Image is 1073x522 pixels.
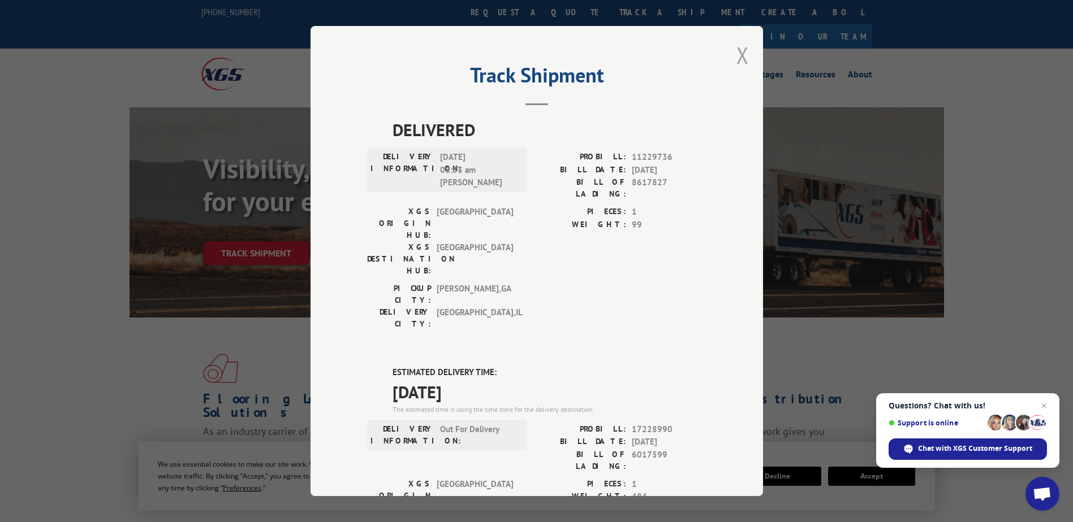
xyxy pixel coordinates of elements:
span: [PERSON_NAME] , GA [437,282,513,306]
span: [DATE] [632,164,706,177]
span: [GEOGRAPHIC_DATA] , IL [437,306,513,330]
label: PICKUP CITY: [367,282,431,306]
span: 8617827 [632,176,706,200]
label: XGS ORIGIN HUB: [367,206,431,241]
label: PROBILL: [537,151,626,164]
span: [DATE] [632,436,706,449]
label: DELIVERY INFORMATION: [370,151,434,189]
label: WEIGHT: [537,490,626,503]
span: Chat with XGS Customer Support [918,443,1032,454]
span: 17228990 [632,423,706,436]
span: Support is online [889,419,984,427]
div: Chat with XGS Customer Support [889,438,1047,460]
div: The estimated time is using the time zone for the delivery destination. [393,404,706,415]
span: [DATE] [393,379,706,404]
label: BILL OF LADING: [537,176,626,200]
span: [GEOGRAPHIC_DATA] [437,478,513,514]
label: PROBILL: [537,423,626,436]
label: BILL DATE: [537,164,626,177]
span: [DATE] 08:53 am [PERSON_NAME] [440,151,516,189]
span: [GEOGRAPHIC_DATA] [437,206,513,241]
span: 484 [632,490,706,503]
span: 6017599 [632,449,706,472]
span: 1 [632,206,706,219]
span: DELIVERED [393,117,706,142]
span: 1 [632,478,706,491]
span: 11229736 [632,151,706,164]
h2: Track Shipment [367,67,706,89]
span: Questions? Chat with us! [889,401,1047,410]
span: [GEOGRAPHIC_DATA] [437,241,513,277]
label: ESTIMATED DELIVERY TIME: [393,366,706,379]
label: BILL DATE: [537,436,626,449]
label: WEIGHT: [537,219,626,232]
label: PIECES: [537,206,626,219]
label: BILL OF LADING: [537,449,626,472]
label: XGS ORIGIN HUB: [367,478,431,514]
button: Close modal [736,40,749,70]
span: Close chat [1037,399,1051,412]
span: Out For Delivery [440,423,516,447]
label: DELIVERY CITY: [367,306,431,330]
label: DELIVERY INFORMATION: [370,423,434,447]
label: XGS DESTINATION HUB: [367,241,431,277]
span: 99 [632,219,706,232]
label: PIECES: [537,478,626,491]
div: Open chat [1025,477,1059,511]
